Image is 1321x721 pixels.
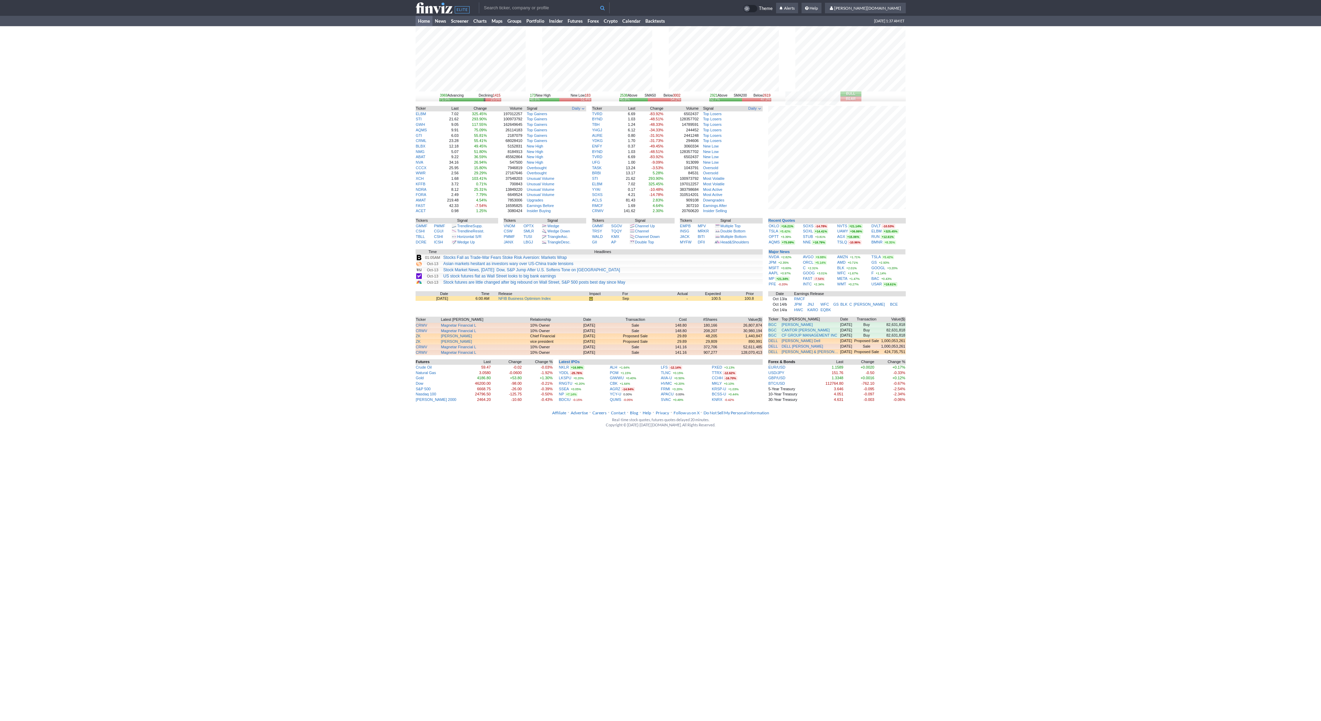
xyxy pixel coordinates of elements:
[803,271,815,275] a: GOOG
[635,234,660,239] a: Channel Down
[704,410,769,415] a: Do Not Sell My Personal Information
[440,93,464,98] div: Advancing
[432,16,449,26] a: News
[571,93,591,98] div: New Low
[601,16,620,26] a: Crypto
[416,122,425,127] a: GWH
[498,296,551,301] a: NFIB Business Optimism Index
[720,234,747,239] a: Multiple Bottom
[592,139,603,143] a: YDKG
[703,150,719,154] a: New Low
[443,280,625,285] a: Stock futures are little changed after big rebound on Wall Street, S&P 500 posts best day since May
[592,229,602,233] a: TRSY
[769,260,776,264] a: JPM
[527,117,547,121] a: Top Gainers
[416,117,422,121] a: STI
[820,302,829,306] a: WFC
[619,93,681,98] div: SMA50
[559,387,569,391] a: SSEA
[527,166,546,170] a: Overbought
[416,144,426,148] a: BLBX
[559,365,569,369] a: NKLR
[416,166,427,170] a: CCCX
[837,224,847,228] a: NVTS
[416,323,427,327] a: CRWV
[703,112,722,116] a: Top Losers
[611,410,625,415] a: Contact
[527,133,547,138] a: Top Gainers
[782,333,837,338] a: CF GROUP MANAGEMENT INC
[769,333,777,337] a: BGC
[703,139,722,143] a: Top Losers
[769,266,779,270] a: MSFT
[630,410,638,415] a: Blog
[661,365,668,369] a: LFS
[611,234,620,239] a: KMX
[610,371,619,375] a: POM
[592,182,602,186] a: ELBM
[769,224,780,228] a: OKLO
[712,381,722,385] a: MKLY
[712,387,726,391] a: KRSP-U
[471,16,489,26] a: Charts
[769,365,786,369] a: EUR/USD
[592,209,603,213] a: CRWV
[635,229,649,233] a: Channel
[592,240,597,244] a: GII
[443,274,556,278] a: US stock futures flat as Wall Street looks to big bank earnings
[661,387,670,391] a: FRMI
[547,234,568,239] a: TriangleAsc.
[561,240,570,244] span: Desc.
[592,410,606,415] a: Careers
[610,365,617,369] a: ALH
[552,410,566,415] a: Affiliate
[820,308,831,312] a: EQBK
[825,3,906,14] a: [PERSON_NAME][DOMAIN_NAME]
[807,308,818,312] a: KARO
[505,16,524,26] a: Groups
[443,261,573,266] a: Asian markets hesitant as investors wary over US-China trade tensions
[547,229,570,233] a: Wedge Down
[547,16,565,26] a: Insider
[592,234,603,239] a: WALD
[803,224,814,228] a: SOXS
[849,302,852,306] a: C
[416,381,423,385] a: Dow
[782,328,830,333] a: CANTOR [PERSON_NAME]
[773,302,787,306] a: Oct 14/b
[703,193,722,197] a: Most Active
[527,209,551,213] a: Insider Buying
[610,387,621,391] a: AGRZ
[416,128,427,132] a: AQMS
[837,266,845,270] a: BLK
[585,16,601,26] a: Forex
[592,198,602,202] a: ACLS
[871,229,882,233] a: ELBM
[416,329,427,333] a: CRWV
[610,376,624,380] a: GIWWU
[871,255,881,259] a: TSLA
[416,193,427,197] a: FORA
[416,350,427,354] a: CRWV
[803,266,806,270] a: C
[769,344,778,348] a: DELL
[527,155,543,159] a: New High
[592,155,602,159] a: TVRD
[592,176,598,181] a: STI
[559,360,580,364] a: Latest IPOs
[703,176,724,181] a: Most Volatile
[416,198,426,202] a: AMAT
[527,176,554,181] a: Unusual Volume
[635,224,655,228] a: Channel Up
[592,193,603,197] a: SOXS
[416,234,425,239] a: TBLL
[416,397,457,402] a: [PERSON_NAME] 2000
[416,240,427,244] a: DCRE
[559,381,572,385] a: RNGTU
[611,224,622,228] a: SGOV
[803,260,813,264] a: ORCL
[441,345,476,349] a: Magnetar Financial L
[457,234,482,239] a: Horizontal S/R
[479,2,610,13] input: Search ticker, company or profile
[416,187,427,192] a: NDRA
